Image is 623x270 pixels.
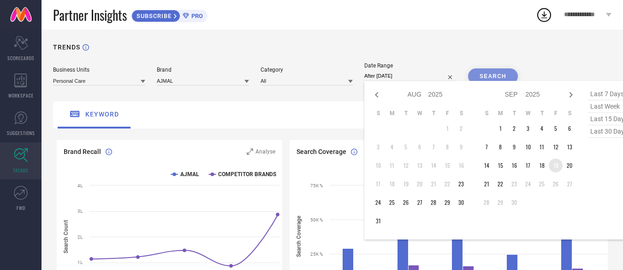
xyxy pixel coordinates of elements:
[427,177,440,191] td: Thu Aug 21 2025
[521,159,535,172] td: Wed Sep 17 2025
[563,177,576,191] td: Sat Sep 27 2025
[521,122,535,135] td: Wed Sep 03 2025
[255,148,275,155] span: Analyse
[371,159,385,172] td: Sun Aug 10 2025
[507,140,521,154] td: Tue Sep 09 2025
[454,196,468,209] td: Sat Aug 30 2025
[427,159,440,172] td: Thu Aug 14 2025
[77,260,83,265] text: 1L
[385,177,399,191] td: Mon Aug 18 2025
[563,110,576,117] th: Saturday
[549,177,563,191] td: Fri Sep 26 2025
[157,67,249,73] div: Brand
[385,196,399,209] td: Mon Aug 25 2025
[371,140,385,154] td: Sun Aug 03 2025
[493,196,507,209] td: Mon Sep 29 2025
[13,167,29,174] span: TRENDS
[440,159,454,172] td: Fri Aug 15 2025
[507,159,521,172] td: Tue Sep 16 2025
[310,183,323,188] text: 75K %
[385,110,399,117] th: Monday
[549,110,563,117] th: Friday
[413,140,427,154] td: Wed Aug 06 2025
[371,214,385,228] td: Sun Aug 31 2025
[493,122,507,135] td: Mon Sep 01 2025
[7,129,35,136] span: SUGGESTIONS
[454,122,468,135] td: Sat Aug 02 2025
[310,217,323,222] text: 50K %
[563,140,576,154] td: Sat Sep 13 2025
[493,140,507,154] td: Mon Sep 08 2025
[535,110,549,117] th: Thursday
[371,110,385,117] th: Sunday
[385,140,399,154] td: Mon Aug 04 2025
[480,140,493,154] td: Sun Sep 07 2025
[507,110,521,117] th: Tuesday
[399,140,413,154] td: Tue Aug 05 2025
[563,122,576,135] td: Sat Sep 06 2025
[535,159,549,172] td: Thu Sep 18 2025
[64,148,101,155] span: Brand Recall
[247,148,253,155] svg: Zoom
[493,159,507,172] td: Mon Sep 15 2025
[131,7,208,22] a: SUBSCRIBEPRO
[413,110,427,117] th: Wednesday
[507,196,521,209] td: Tue Sep 30 2025
[427,140,440,154] td: Thu Aug 07 2025
[63,220,69,253] tspan: Search Count
[535,122,549,135] td: Thu Sep 04 2025
[180,171,199,178] text: AJMAL
[507,122,521,135] td: Tue Sep 02 2025
[549,140,563,154] td: Fri Sep 12 2025
[440,122,454,135] td: Fri Aug 01 2025
[77,209,83,214] text: 3L
[454,110,468,117] th: Saturday
[521,177,535,191] td: Wed Sep 24 2025
[371,177,385,191] td: Sun Aug 17 2025
[535,140,549,154] td: Thu Sep 11 2025
[413,159,427,172] td: Wed Aug 13 2025
[507,177,521,191] td: Tue Sep 23 2025
[480,110,493,117] th: Sunday
[480,196,493,209] td: Sun Sep 28 2025
[399,159,413,172] td: Tue Aug 12 2025
[563,159,576,172] td: Sat Sep 20 2025
[493,177,507,191] td: Mon Sep 22 2025
[535,177,549,191] td: Thu Sep 25 2025
[521,110,535,117] th: Wednesday
[399,177,413,191] td: Tue Aug 19 2025
[77,234,83,239] text: 2L
[427,110,440,117] th: Thursday
[413,177,427,191] td: Wed Aug 20 2025
[454,177,468,191] td: Sat Aug 23 2025
[297,148,346,155] span: Search Coverage
[364,62,457,69] div: Date Range
[413,196,427,209] td: Wed Aug 27 2025
[385,159,399,172] td: Mon Aug 11 2025
[218,171,276,178] text: COMPETITOR BRANDS
[427,196,440,209] td: Thu Aug 28 2025
[521,140,535,154] td: Wed Sep 10 2025
[132,12,174,19] span: SUBSCRIBE
[8,92,34,99] span: WORKSPACE
[565,89,576,100] div: Next month
[480,159,493,172] td: Sun Sep 14 2025
[310,252,323,257] text: 25K %
[85,110,119,118] span: keyword
[53,6,127,25] span: Partner Insights
[399,110,413,117] th: Tuesday
[493,110,507,117] th: Monday
[7,55,35,61] span: SCORECARDS
[480,177,493,191] td: Sun Sep 21 2025
[454,159,468,172] td: Sat Aug 16 2025
[53,67,145,73] div: Business Units
[261,67,353,73] div: Category
[440,140,454,154] td: Fri Aug 08 2025
[454,140,468,154] td: Sat Aug 09 2025
[536,6,552,23] div: Open download list
[371,196,385,209] td: Sun Aug 24 2025
[77,183,83,188] text: 4L
[189,12,203,19] span: PRO
[399,196,413,209] td: Tue Aug 26 2025
[440,177,454,191] td: Fri Aug 22 2025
